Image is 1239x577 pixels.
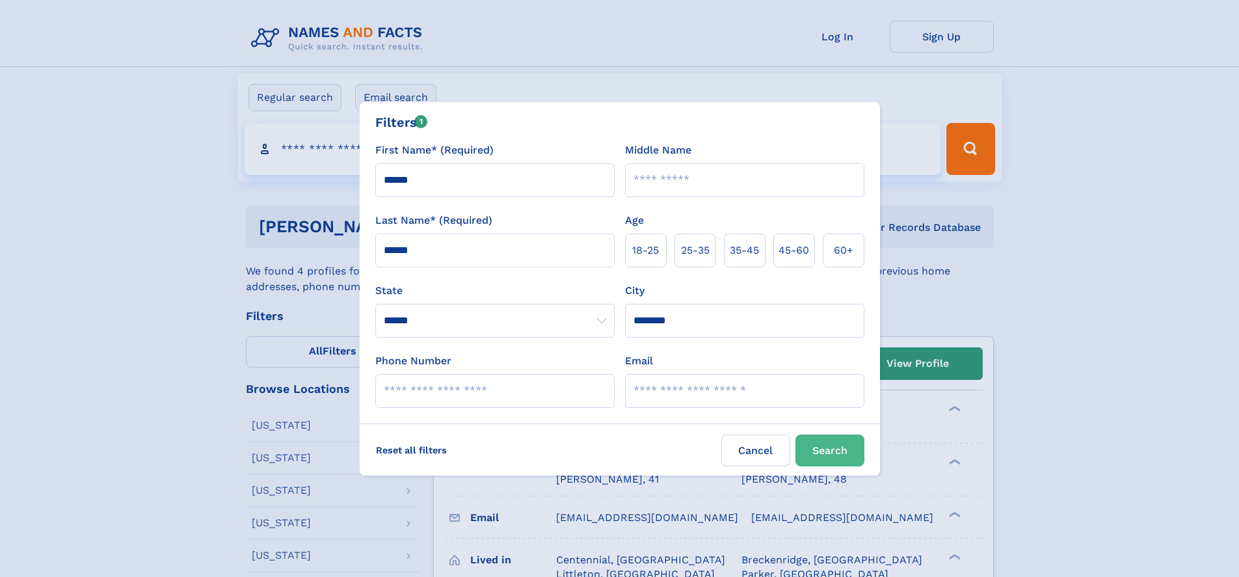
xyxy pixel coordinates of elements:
label: Middle Name [625,142,691,158]
div: Filters [375,113,428,132]
label: Phone Number [375,353,451,369]
span: 60+ [834,243,853,258]
button: Search [795,435,864,466]
label: Cancel [721,435,790,466]
span: 35‑45 [730,243,759,258]
label: Last Name* (Required) [375,213,492,228]
label: State [375,283,615,299]
label: First Name* (Required) [375,142,494,158]
span: 18‑25 [632,243,659,258]
label: Reset all filters [367,435,455,466]
label: Email [625,353,653,369]
label: Age [625,213,644,228]
span: 45‑60 [779,243,809,258]
label: City [625,283,645,299]
span: 25‑35 [681,243,710,258]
